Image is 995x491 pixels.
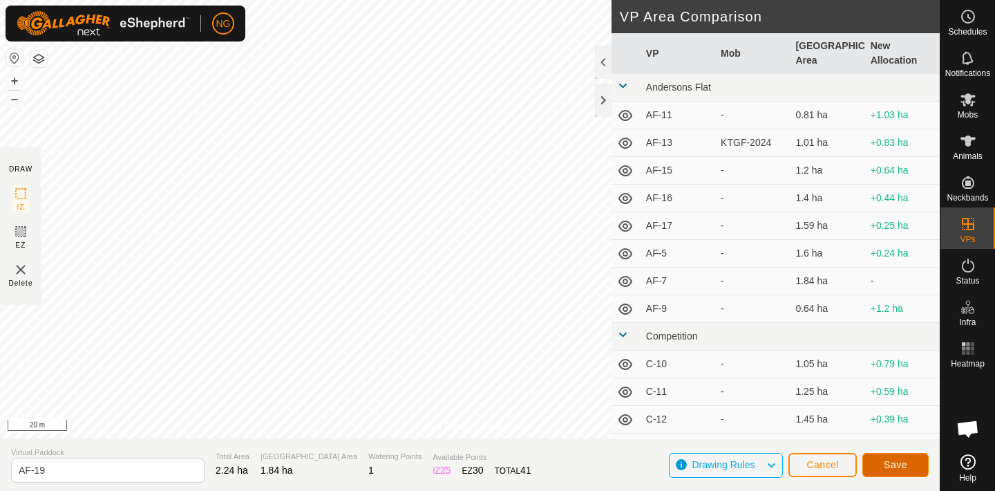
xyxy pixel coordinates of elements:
div: - [721,163,784,178]
button: Map Layers [30,50,47,67]
td: 1.25 ha [790,378,864,406]
td: 1.4 ha [790,185,864,212]
div: - [721,191,784,205]
span: [GEOGRAPHIC_DATA] Area [260,451,357,463]
td: C-13 [641,434,715,461]
div: - [721,274,784,288]
img: VP [12,261,29,278]
span: Animals [953,152,983,160]
th: VP [641,33,715,74]
td: +0.39 ha [865,406,940,434]
td: - [865,268,940,295]
td: 0.64 ha [790,295,864,323]
td: AF-15 [641,157,715,185]
td: +0.64 ha [865,157,940,185]
td: 1.45 ha [790,406,864,434]
span: NG [216,17,231,31]
span: 30 [473,465,484,476]
span: Schedules [948,28,987,36]
td: AF-9 [641,295,715,323]
span: EZ [16,240,26,250]
span: Help [959,474,976,482]
td: +1.03 ha [865,102,940,129]
span: Heatmap [951,360,985,368]
td: C-12 [641,406,715,434]
span: Competition [646,331,698,342]
span: Save [884,459,907,470]
button: + [6,73,23,89]
span: Watering Points [368,451,421,463]
span: Andersons Flat [646,82,711,93]
td: +0.79 ha [865,351,940,378]
td: C-10 [641,351,715,378]
span: Infra [959,318,976,326]
td: AF-16 [641,185,715,212]
td: +0.24 ha [865,240,940,268]
td: 1.84 ha [790,268,864,295]
a: Help [940,449,995,488]
span: Cancel [806,459,839,470]
td: +0.59 ha [865,378,940,406]
td: C-11 [641,378,715,406]
td: 1.6 ha [790,240,864,268]
div: - [721,108,784,122]
div: EZ [462,463,484,478]
span: 1.84 ha [260,465,293,476]
td: +0.44 ha [865,185,940,212]
button: Reset Map [6,50,23,66]
td: 1.05 ha [790,351,864,378]
span: Notifications [945,69,990,77]
td: +0.19 ha [865,434,940,461]
div: Open chat [947,408,989,450]
td: AF-17 [641,212,715,240]
td: AF-13 [641,129,715,157]
span: 2.24 ha [216,465,248,476]
span: Available Points [433,452,531,463]
th: Mob [715,33,790,74]
td: 1.59 ha [790,212,864,240]
div: - [721,357,784,371]
div: IZ [433,463,451,478]
button: Save [862,453,929,477]
th: [GEOGRAPHIC_DATA] Area [790,33,864,74]
td: +0.83 ha [865,129,940,157]
div: KTGF-2024 [721,136,784,150]
button: Cancel [788,453,857,477]
div: DRAW [9,164,32,174]
a: Contact Us [484,420,524,433]
span: 25 [440,465,451,476]
span: Total Area [216,451,249,463]
td: 1.01 ha [790,129,864,157]
div: - [721,385,784,399]
span: 41 [520,465,531,476]
button: – [6,91,23,107]
td: AF-7 [641,268,715,295]
span: Delete [9,278,33,288]
td: 0.81 ha [790,102,864,129]
td: AF-11 [641,102,715,129]
a: Privacy Policy [415,420,467,433]
td: +1.2 ha [865,295,940,323]
div: TOTAL [495,463,531,478]
span: 1 [368,465,374,476]
div: - [721,219,784,233]
td: AF-5 [641,240,715,268]
span: Virtual Paddock [11,447,205,458]
th: New Allocation [865,33,940,74]
img: Gallagher Logo [17,11,189,36]
span: IZ [17,202,25,212]
span: Mobs [958,111,978,119]
span: VPs [960,235,975,243]
span: Drawing Rules [692,459,755,470]
span: Neckbands [947,194,988,202]
div: - [721,302,784,316]
div: - [721,246,784,261]
td: 1.2 ha [790,157,864,185]
td: 1.65 ha [790,434,864,461]
h2: VP Area Comparison [620,8,940,25]
div: - [721,412,784,427]
span: Status [956,277,979,285]
td: +0.25 ha [865,212,940,240]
